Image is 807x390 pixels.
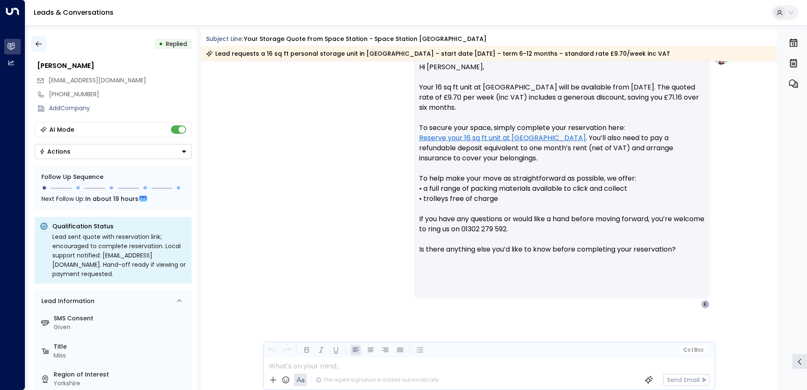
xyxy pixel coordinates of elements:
span: emm1608@yahoo.com [49,76,146,85]
div: The agent signature is added automatically [316,376,439,384]
div: Miss [54,351,188,360]
div: Given [54,323,188,332]
div: AI Mode [49,125,74,134]
div: Lead requests a 16 sq ft personal storage unit in [GEOGRAPHIC_DATA] – start date [DATE] – term 6-... [206,49,670,58]
div: Yorkshire [54,379,188,388]
span: Subject Line: [206,35,243,43]
p: Hi [PERSON_NAME], Your 16 sq ft unit at [GEOGRAPHIC_DATA] will be available from [DATE]. The quot... [419,62,704,265]
div: • [159,36,163,51]
div: AddCompany [49,104,192,113]
span: Cc Bcc [683,347,703,353]
div: Actions [39,148,70,155]
button: Redo [281,345,292,355]
span: [EMAIL_ADDRESS][DOMAIN_NAME] [49,76,146,84]
button: Actions [35,144,192,159]
div: Lead sent quote with reservation link; encouraged to complete reservation. Local support notified... [52,232,187,279]
label: SMS Consent [54,314,188,323]
span: | [691,347,693,353]
div: Follow Up Sequence [41,173,185,181]
button: Cc|Bcc [680,346,707,354]
div: Next Follow Up: [41,194,185,203]
div: Button group with a nested menu [35,144,192,159]
div: Lead Information [38,297,95,306]
label: Title [54,342,188,351]
span: Replied [166,40,187,48]
a: Leads & Conversations [34,8,114,17]
label: Region of Interest [54,370,188,379]
div: Your storage quote from Space Station - Space Station [GEOGRAPHIC_DATA] [244,35,487,43]
button: Undo [266,345,277,355]
p: Qualification Status [52,222,187,230]
div: [PERSON_NAME] [37,61,192,71]
div: E [701,300,710,309]
a: Reserve your 16 sq ft unit at [GEOGRAPHIC_DATA] [419,133,586,143]
span: In about 19 hours [85,194,138,203]
div: [PHONE_NUMBER] [49,90,192,99]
